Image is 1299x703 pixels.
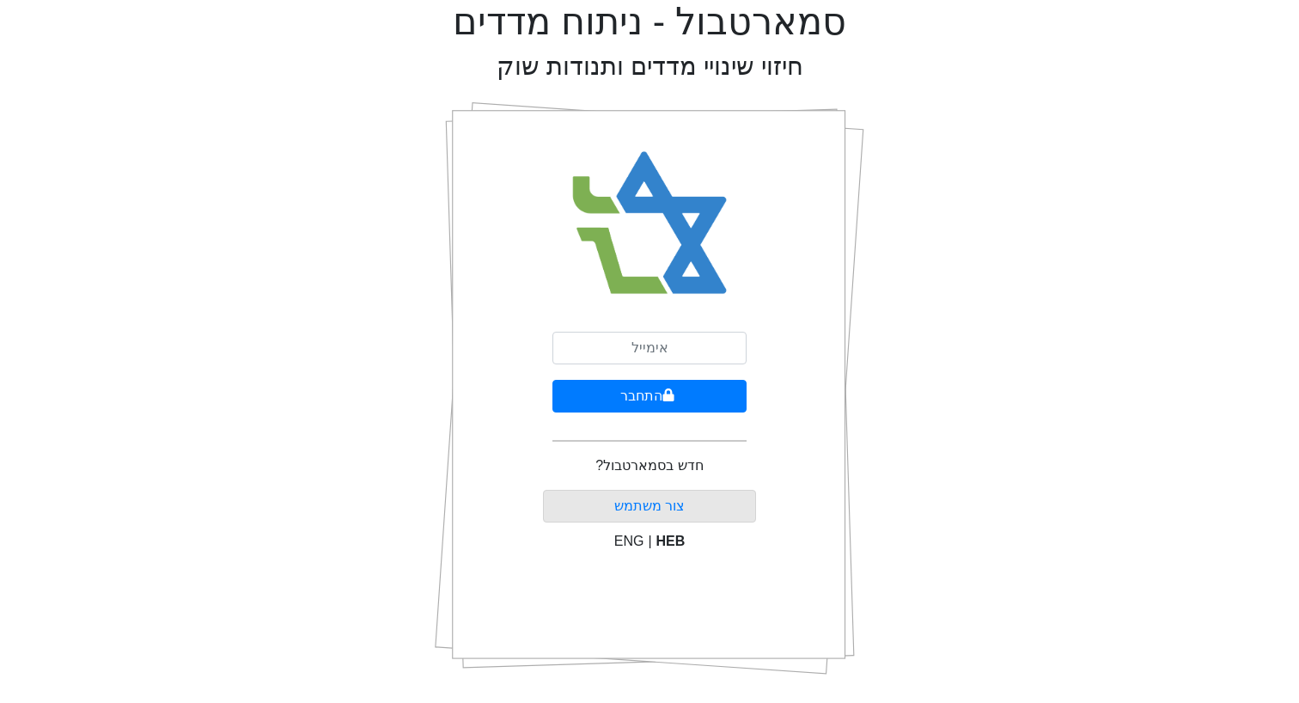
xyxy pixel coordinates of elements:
h2: חיזוי שינויי מדדים ותנודות שוק [497,52,803,82]
button: צור משתמש [543,490,757,523]
button: התחבר [552,380,747,413]
p: חדש בסמארטבול? [595,455,703,476]
span: HEB [656,534,686,548]
span: ENG [614,534,644,548]
input: אימייל [552,332,747,364]
img: Smart Bull [557,129,743,318]
span: | [648,534,651,548]
a: צור משתמש [614,498,685,513]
